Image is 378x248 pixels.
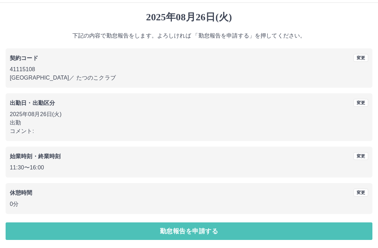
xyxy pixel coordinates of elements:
[10,74,368,82] p: [GEOGRAPHIC_DATA] ／ たつのこクラブ
[353,54,368,62] button: 変更
[6,32,372,40] p: 下記の内容で勤怠報告をします。よろしければ 「勤怠報告を申請する」を押してください。
[10,55,38,61] b: 契約コード
[10,110,368,119] p: 2025年08月26日(火)
[353,152,368,160] button: 変更
[10,190,33,196] b: 休憩時間
[10,200,368,208] p: 0分
[10,163,368,172] p: 11:30 〜 16:00
[6,11,372,23] h1: 2025年08月26日(火)
[10,119,368,127] p: 出勤
[353,99,368,107] button: 変更
[10,65,368,74] p: 41115108
[10,153,61,159] b: 始業時刻・終業時刻
[10,127,368,135] p: コメント:
[10,100,55,106] b: 出勤日・出勤区分
[353,189,368,196] button: 変更
[6,222,372,240] button: 勤怠報告を申請する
